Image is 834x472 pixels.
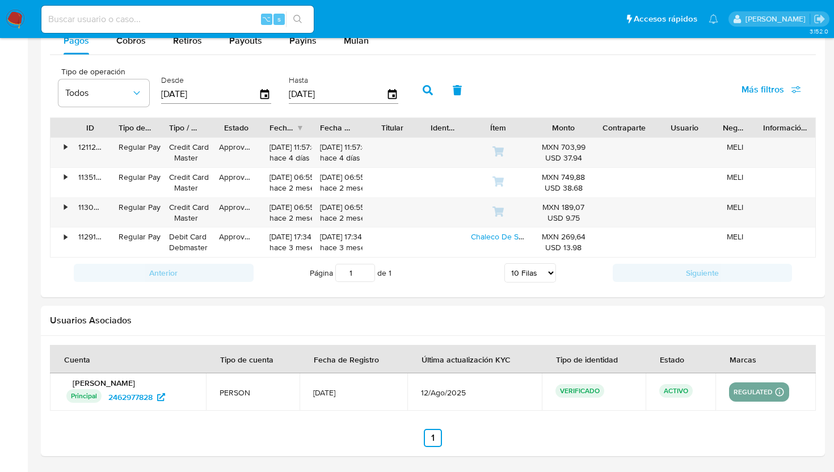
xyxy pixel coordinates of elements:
p: ariel.cabral@mercadolibre.com [745,14,810,24]
span: s [277,14,281,24]
span: Accesos rápidos [634,13,697,25]
span: ⌥ [262,14,271,24]
h2: Usuarios Asociados [50,315,816,326]
button: search-icon [286,11,309,27]
a: Notificaciones [709,14,718,24]
input: Buscar usuario o caso... [41,12,314,27]
a: Salir [814,13,825,25]
span: 3.152.0 [810,27,828,36]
